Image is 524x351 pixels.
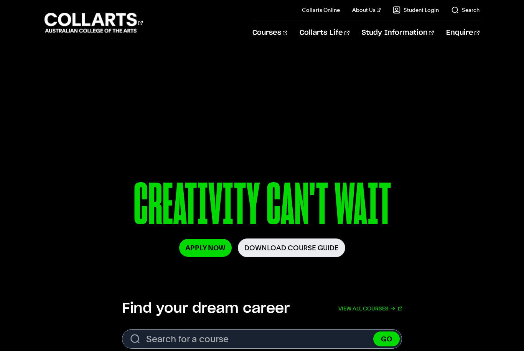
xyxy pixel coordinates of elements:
a: Download Course Guide [238,238,345,257]
a: Student Login [393,6,439,14]
a: Apply Now [179,239,232,257]
button: GO [373,331,400,346]
a: Courses [252,20,287,46]
a: Enquire [446,20,480,46]
p: CREATIVITY CAN'T WAIT [44,175,480,238]
div: Go to homepage [44,12,143,34]
form: Search [122,329,402,349]
h2: Find your dream career [122,300,290,317]
a: Collarts Online [302,6,340,14]
a: View all courses [338,300,402,317]
a: Study Information [362,20,434,46]
a: Search [451,6,480,14]
input: Search for a course [122,329,402,349]
a: About Us [352,6,381,14]
a: Collarts Life [300,20,349,46]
